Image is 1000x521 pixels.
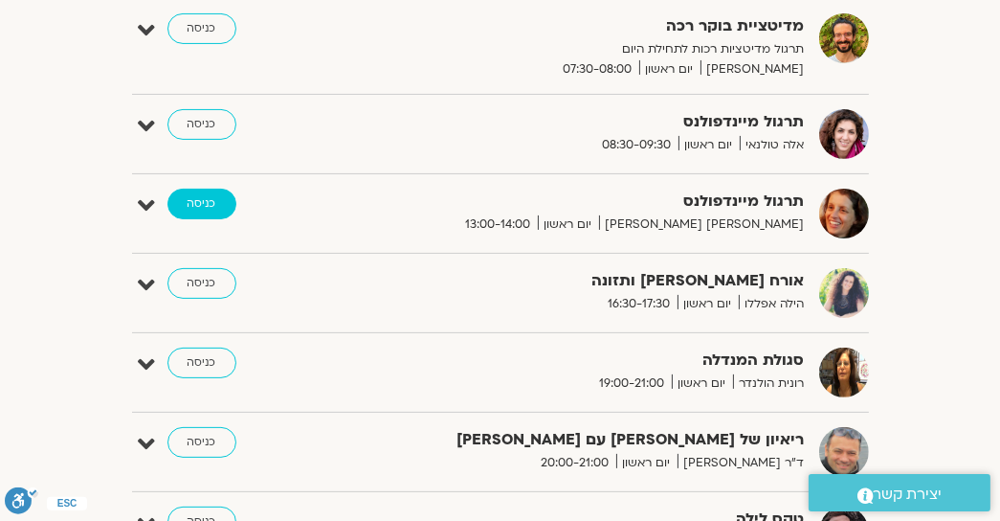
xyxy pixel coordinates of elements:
[393,39,805,59] p: תרגול מדיטציות רכות לתחילת היום
[393,189,805,215] strong: תרגול מיינדפולנס
[167,348,236,378] a: כניסה
[678,135,740,155] span: יום ראשון
[593,374,672,394] span: 19:00-21:00
[639,59,700,79] span: יום ראשון
[393,13,805,39] strong: מדיטציית בוקר רכה
[538,215,599,235] span: יום ראשון
[167,189,236,219] a: כניסה
[393,268,805,294] strong: אורח [PERSON_NAME] ותזונה
[393,109,805,135] strong: תרגול מיינדפולנס
[672,374,733,394] span: יום ראשון
[535,453,616,473] span: 20:00-21:00
[739,294,805,314] span: הילה אפללו
[700,59,805,79] span: [PERSON_NAME]
[602,294,678,314] span: 16:30-17:30
[809,474,990,511] a: יצירת קשר
[678,294,739,314] span: יום ראשון
[459,215,538,235] span: 13:00-14:00
[393,348,805,374] strong: סגולת המנדלה
[874,482,943,508] span: יצירת קשר
[167,268,236,299] a: כניסה
[557,59,639,79] span: 07:30-08:00
[596,135,678,155] span: 08:30-09:30
[167,427,236,458] a: כניסה
[599,215,805,235] span: [PERSON_NAME] [PERSON_NAME]
[740,135,805,155] span: אלה טולנאי
[393,427,805,453] strong: ריאיון של [PERSON_NAME] עם [PERSON_NAME]
[678,453,805,473] span: ד"ר [PERSON_NAME]
[167,109,236,140] a: כניסה
[616,453,678,473] span: יום ראשון
[733,374,805,394] span: רונית הולנדר
[167,13,236,44] a: כניסה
